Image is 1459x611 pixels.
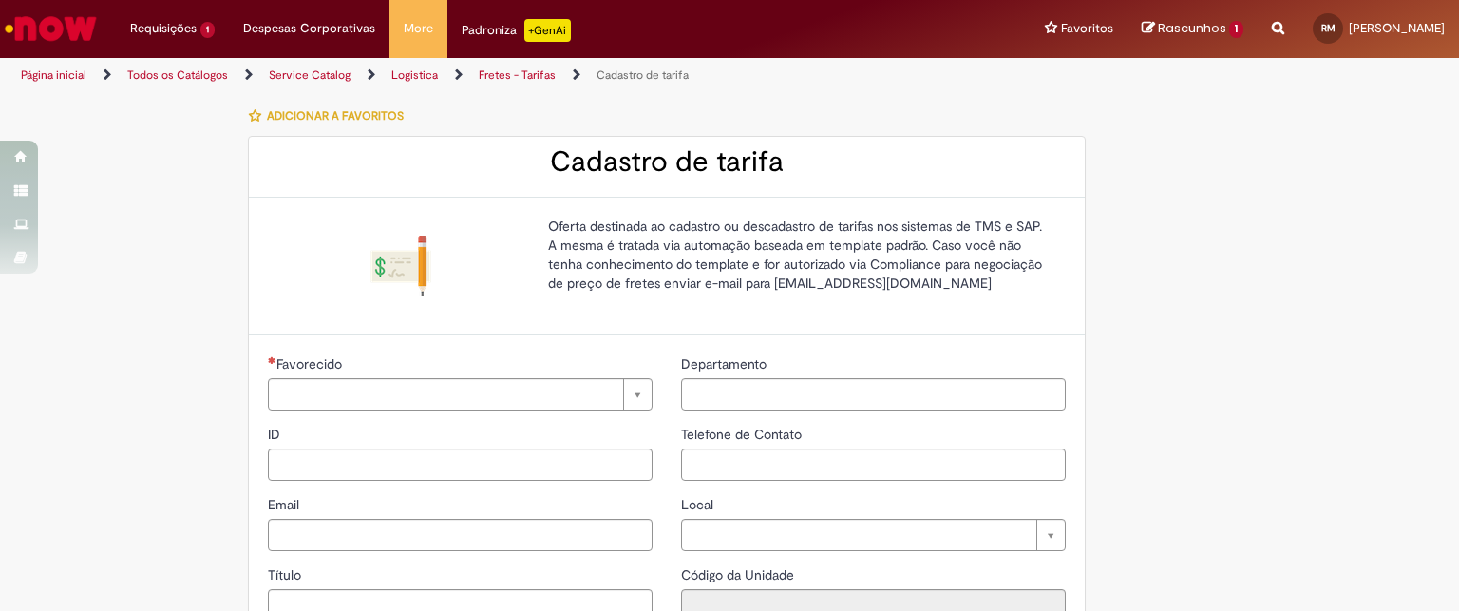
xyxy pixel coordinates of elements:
[524,19,571,42] p: +GenAi
[370,236,431,296] img: Cadastro de tarifa
[268,378,653,411] a: Limpar campo Favorecido
[268,449,653,481] input: ID
[462,19,571,42] div: Padroniza
[1061,19,1113,38] span: Favoritos
[2,10,100,48] img: ServiceNow
[391,67,438,83] a: Logistica
[681,519,1066,551] a: Limpar campo Local
[1321,22,1336,34] span: RM
[14,58,958,93] ul: Trilhas de página
[681,449,1066,481] input: Telefone de Contato
[276,355,346,372] span: Necessários - Favorecido
[681,566,798,583] span: Somente leitura - Código da Unidade
[1142,20,1243,38] a: Rascunhos
[127,67,228,83] a: Todos os Catálogos
[21,67,86,83] a: Página inicial
[248,96,414,136] button: Adicionar a Favoritos
[200,22,215,38] span: 1
[681,426,805,443] span: Telefone de Contato
[243,19,375,38] span: Despesas Corporativas
[479,67,556,83] a: Fretes - Tarifas
[268,519,653,551] input: Email
[268,356,276,364] span: Necessários
[597,67,689,83] a: Cadastro de tarifa
[548,217,1052,293] p: Oferta destinada ao cadastro ou descadastro de tarifas nos sistemas de TMS e SAP. A mesma é trata...
[1158,19,1226,37] span: Rascunhos
[1229,21,1243,38] span: 1
[404,19,433,38] span: More
[268,566,305,583] span: Título
[267,108,404,124] span: Adicionar a Favoritos
[681,355,770,372] span: Departamento
[681,496,717,513] span: Local
[269,67,351,83] a: Service Catalog
[268,426,284,443] span: ID
[681,565,798,584] label: Somente leitura - Código da Unidade
[268,146,1066,178] h2: Cadastro de tarifa
[130,19,197,38] span: Requisições
[268,496,303,513] span: Email
[1349,20,1445,36] span: [PERSON_NAME]
[681,378,1066,411] input: Departamento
